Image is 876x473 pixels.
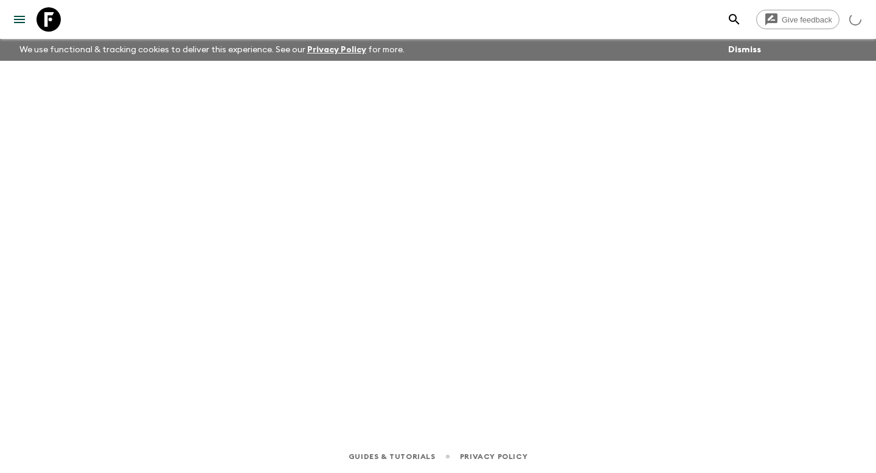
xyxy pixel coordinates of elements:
a: Privacy Policy [460,450,527,463]
button: Dismiss [725,41,764,58]
a: Give feedback [756,10,839,29]
button: menu [7,7,32,32]
p: We use functional & tracking cookies to deliver this experience. See our for more. [15,39,409,61]
button: search adventures [722,7,746,32]
a: Guides & Tutorials [349,450,436,463]
a: Privacy Policy [307,46,366,54]
span: Give feedback [775,15,839,24]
